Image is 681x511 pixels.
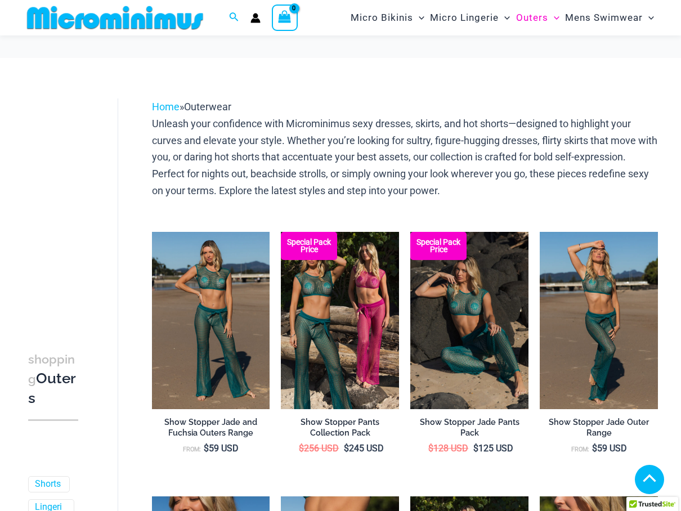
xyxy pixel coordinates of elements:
a: Collection Pack (6) Collection Pack BCollection Pack B [281,232,399,409]
img: Collection Pack (6) [281,232,399,409]
img: Show Stopper Jade 366 Top 5007 pants 08 [410,232,528,409]
h2: Show Stopper Pants Collection Pack [281,417,399,438]
a: Search icon link [229,11,239,25]
span: » [152,101,231,113]
a: Show Stopper Pants Collection Pack [281,417,399,442]
bdi: 245 USD [344,443,384,454]
a: Show Stopper Jade 366 Top 5007 pants 01Show Stopper Jade 366 Top 5007 pants 05Show Stopper Jade 3... [540,232,658,409]
span: $ [473,443,478,454]
a: Show Stopper Jade Outer Range [540,417,658,442]
span: From: [571,446,589,453]
span: Menu Toggle [548,3,559,32]
img: MM SHOP LOGO FLAT [23,5,208,30]
a: Mens SwimwearMenu ToggleMenu Toggle [562,3,657,32]
span: $ [592,443,597,454]
span: Mens Swimwear [565,3,643,32]
span: Menu Toggle [643,3,654,32]
span: Outers [516,3,548,32]
b: Special Pack Price [281,239,337,253]
b: Special Pack Price [410,239,467,253]
a: Show Stopper Jade and Fuchsia Outers Range [152,417,270,442]
img: Show Stopper Jade 366 Top 5007 pants 01 [540,232,658,409]
a: Micro BikinisMenu ToggleMenu Toggle [348,3,427,32]
p: Unleash your confidence with Microminimus sexy dresses, skirts, and hot shorts—designed to highli... [152,115,658,199]
h2: Show Stopper Jade Pants Pack [410,417,528,438]
a: Home [152,101,180,113]
img: Show Stopper Jade 366 Top 5007 pants 03 [152,232,270,409]
h2: Show Stopper Jade Outer Range [540,417,658,438]
iframe: TrustedSite Certified [28,89,129,315]
span: From: [183,446,201,453]
span: Micro Bikinis [351,3,413,32]
a: Show Stopper Jade Pants Pack [410,417,528,442]
span: Micro Lingerie [430,3,499,32]
h2: Show Stopper Jade and Fuchsia Outers Range [152,417,270,438]
bdi: 59 USD [204,443,239,454]
a: Show Stopper Jade 366 Top 5007 pants 03Show Stopper Fuchsia 366 Top 5007 pants 03Show Stopper Fuc... [152,232,270,409]
a: OutersMenu ToggleMenu Toggle [513,3,562,32]
a: View Shopping Cart, empty [272,5,298,30]
span: shopping [28,352,75,386]
span: Menu Toggle [499,3,510,32]
a: Show Stopper Jade 366 Top 5007 pants 08 Show Stopper Jade 366 Top 5007 pants 05Show Stopper Jade ... [410,232,528,409]
span: $ [299,443,304,454]
span: $ [428,443,433,454]
nav: Site Navigation [346,2,658,34]
h3: Outers [28,349,78,407]
span: $ [204,443,209,454]
bdi: 256 USD [299,443,339,454]
span: Outerwear [184,101,231,113]
bdi: 128 USD [428,443,468,454]
a: Account icon link [250,13,261,23]
a: Micro LingerieMenu ToggleMenu Toggle [427,3,513,32]
a: Shorts [35,478,61,490]
span: Menu Toggle [413,3,424,32]
span: $ [344,443,349,454]
bdi: 125 USD [473,443,513,454]
bdi: 59 USD [592,443,627,454]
